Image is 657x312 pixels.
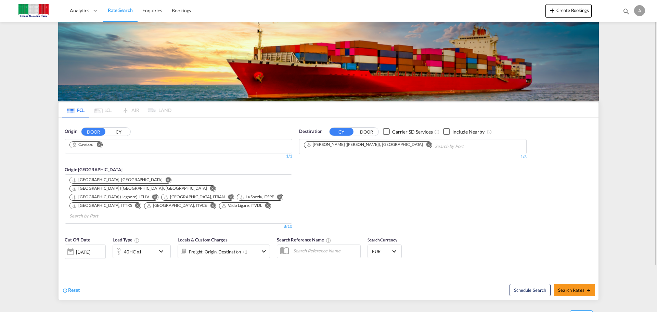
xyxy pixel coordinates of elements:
[72,194,151,200] div: Press delete to remove this chip.
[10,3,56,18] img: 51022700b14f11efa3148557e262d94e.jpg
[586,288,591,293] md-icon: icon-arrow-right
[62,287,68,294] md-icon: icon-refresh
[70,7,89,14] span: Analytics
[113,245,171,258] div: 40HC x1icon-chevron-down
[72,142,93,148] div: Cavezzo
[554,284,595,296] button: Search Ratesicon-arrow-right
[65,153,292,159] div: 1/1
[68,139,108,151] md-chips-wrap: Chips container. Use arrow keys to select chips.
[124,247,142,257] div: 40HC x1
[108,7,133,13] span: Rate Search
[72,186,208,191] div: Press delete to remove this chip.
[59,118,598,300] div: OriginDOOR CY Chips container. Use arrow keys to select chips.1/1Origin [GEOGRAPHIC_DATA] Chips c...
[81,128,105,136] button: DOOR
[260,247,268,255] md-icon: icon-chevron-down
[326,238,331,243] md-icon: Your search will be saved by the below given name
[273,194,283,201] button: Remove
[65,237,90,242] span: Cut Off Date
[72,194,149,200] div: Livorno (Leghorn), ITLIV
[372,248,391,254] span: EUR
[113,237,140,242] span: Load Type
[206,203,216,210] button: Remove
[355,128,378,136] button: DOOR
[161,177,171,184] button: Remove
[223,194,234,201] button: Remove
[239,194,275,200] div: Press delete to remove this chip.
[157,247,169,255] md-icon: icon-chevron-down
[68,175,288,222] md-chips-wrap: Chips container. Use arrow keys to select chips.
[221,203,263,209] div: Press delete to remove this chip.
[634,5,645,16] div: A
[72,203,132,209] div: Trieste, ITTRS
[76,249,90,255] div: [DATE]
[65,128,77,135] span: Origin
[62,102,89,117] md-tab-item: FCL
[65,167,123,172] span: Origin [GEOGRAPHIC_DATA]
[178,245,270,258] div: Freight Origin Destination Factory Stuffingicon-chevron-down
[371,246,398,256] md-select: Select Currency: € EUREuro
[545,4,592,18] button: icon-plus 400-fgCreate Bookings
[443,128,485,135] md-checkbox: Checkbox No Ink
[558,287,591,293] span: Search Rates
[434,129,440,135] md-icon: Unchecked: Search for CY (Container Yard) services for all selected carriers.Checked : Search for...
[164,194,227,200] div: Press delete to remove this chip.
[284,224,292,229] div: 8/10
[72,203,133,209] div: Press delete to remove this chip.
[72,186,207,191] div: Genova (Genoa), ITGOA
[306,142,424,148] div: Press delete to remove this chip.
[72,177,162,183] div: Ancona, ITAOI
[622,8,630,18] div: icon-magnify
[178,237,228,242] span: Locals & Custom Charges
[221,203,262,209] div: Vado Ligure, ITVDL
[62,287,80,294] div: icon-refreshReset
[290,246,360,256] input: Search Reference Name
[260,203,271,210] button: Remove
[548,6,556,14] md-icon: icon-plus 400-fg
[146,203,209,209] div: Press delete to remove this chip.
[487,129,492,135] md-icon: Unchecked: Ignores neighbouring ports when fetching rates.Checked : Includes neighbouring ports w...
[510,284,551,296] button: Note: By default Schedule search will only considerorigin ports, destination ports and cut off da...
[239,194,274,200] div: La Spezia, ITSPE
[72,142,95,148] div: Press delete to remove this chip.
[383,128,433,135] md-checkbox: Checkbox No Ink
[368,237,397,242] span: Search Currency
[134,238,140,243] md-icon: icon-information-outline
[164,194,225,200] div: Ravenna, ITRAN
[106,128,130,136] button: CY
[205,186,216,192] button: Remove
[330,128,353,136] button: CY
[58,22,599,101] img: LCL+%26+FCL+BACKGROUND.png
[68,287,80,293] span: Reset
[452,128,485,135] div: Include Nearby
[146,203,207,209] div: Venezia, ITVCE
[306,142,423,148] div: Jawaharlal Nehru (Nhava Sheva), INNSA
[277,237,331,242] span: Search Reference Name
[65,258,70,267] md-datepicker: Select
[65,245,106,259] div: [DATE]
[299,128,322,135] span: Destination
[299,154,527,160] div: 1/3
[62,102,171,117] md-pagination-wrapper: Use the left and right arrow keys to navigate between tabs
[435,141,500,152] input: Chips input.
[142,8,162,13] span: Enquiries
[303,139,503,152] md-chips-wrap: Chips container. Use arrow keys to select chips.
[422,142,432,149] button: Remove
[392,128,433,135] div: Carrier SD Services
[92,142,102,149] button: Remove
[69,211,134,222] input: Search by Port
[189,247,247,257] div: Freight Origin Destination Factory Stuffing
[148,194,158,201] button: Remove
[622,8,630,15] md-icon: icon-magnify
[172,8,191,13] span: Bookings
[72,177,164,183] div: Press delete to remove this chip.
[131,203,141,210] button: Remove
